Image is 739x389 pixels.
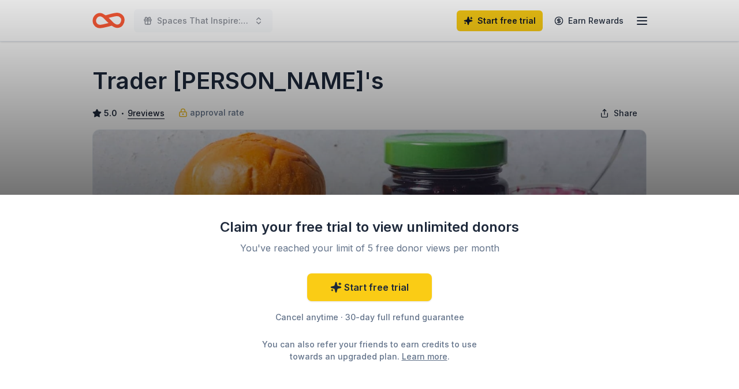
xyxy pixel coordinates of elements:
[219,310,520,324] div: Cancel anytime · 30-day full refund guarantee
[219,218,520,236] div: Claim your free trial to view unlimited donors
[233,241,506,255] div: You've reached your limit of 5 free donor views per month
[307,273,432,301] a: Start free trial
[402,350,447,362] a: Learn more
[252,338,487,362] div: You can also refer your friends to earn credits to use towards an upgraded plan. .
